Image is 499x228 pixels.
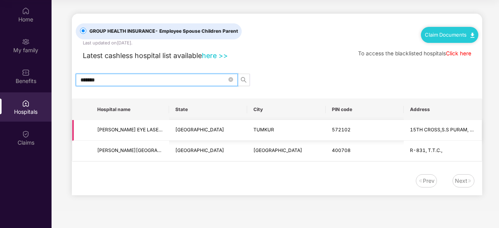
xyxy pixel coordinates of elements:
[175,147,224,153] span: [GEOGRAPHIC_DATA]
[228,77,233,82] span: close-circle
[155,28,238,34] span: - Employee Spouse Children Parent
[91,99,169,120] th: Hospital name
[410,147,442,153] span: R-831, T.T.C.,
[404,99,482,120] th: Address
[446,50,471,57] a: Click here
[247,99,325,120] th: City
[22,38,30,46] img: svg+xml;base64,PHN2ZyB3aWR0aD0iMjAiIGhlaWdodD0iMjAiIHZpZXdCb3g9IjAgMCAyMCAyMCIgZmlsbD0ibm9uZSIgeG...
[22,7,30,15] img: svg+xml;base64,PHN2ZyBpZD0iSG9tZSIgeG1sbnM9Imh0dHA6Ly93d3cudzMub3JnLzIwMDAvc3ZnIiB3aWR0aD0iMjAiIG...
[22,69,30,76] img: svg+xml;base64,PHN2ZyBpZD0iQmVuZWZpdHMiIHhtbG5zPSJodHRwOi8vd3d3LnczLm9yZy8yMDAwL3N2ZyIgd2lkdGg9Ij...
[467,179,472,183] img: svg+xml;base64,PHN2ZyB4bWxucz0iaHR0cDovL3d3dy53My5vcmcvMjAwMC9zdmciIHdpZHRoPSIxNiIgaGVpZ2h0PSIxNi...
[169,99,247,120] th: State
[202,51,228,60] a: here >>
[91,120,169,141] td: DR MAHADEVAPPA EYE LASER HOSPITAL
[253,127,274,133] span: TUMKUR
[86,28,241,35] span: GROUP HEALTH INSURANCE
[228,76,233,83] span: close-circle
[97,147,267,153] span: [PERSON_NAME][GEOGRAPHIC_DATA] AND INDUSTRIAL TRAUMA CENTRE
[404,120,482,141] td: 15TH CROSS,S.S PURAM, HORTICULTURE OFFICE ROAD
[169,120,247,141] td: KARNATAKA
[238,77,249,83] span: search
[237,74,250,86] button: search
[97,106,163,113] span: Hospital name
[404,141,482,161] td: R-831, T.T.C.,
[175,127,224,133] span: [GEOGRAPHIC_DATA]
[22,130,30,138] img: svg+xml;base64,PHN2ZyBpZD0iQ2xhaW0iIHhtbG5zPSJodHRwOi8vd3d3LnczLm9yZy8yMDAwL3N2ZyIgd2lkdGg9IjIwIi...
[332,147,351,153] span: 400708
[247,141,325,161] td: MUMBAI
[358,50,446,57] span: To access the blacklisted hospitals
[169,141,247,161] td: MAHARASHTRA
[410,106,476,113] span: Address
[97,127,186,133] span: [PERSON_NAME] EYE LASER HOSPITAL
[418,179,423,183] img: svg+xml;base64,PHN2ZyB4bWxucz0iaHR0cDovL3d3dy53My5vcmcvMjAwMC9zdmciIHdpZHRoPSIxNiIgaGVpZ2h0PSIxNi...
[22,99,30,107] img: svg+xml;base64,PHN2ZyBpZD0iSG9zcGl0YWxzIiB4bWxucz0iaHR0cDovL3d3dy53My5vcmcvMjAwMC9zdmciIHdpZHRoPS...
[332,127,351,133] span: 572102
[470,33,474,38] img: svg+xml;base64,PHN2ZyB4bWxucz0iaHR0cDovL3d3dy53My5vcmcvMjAwMC9zdmciIHdpZHRoPSIxMC40IiBoZWlnaHQ9Ij...
[326,99,404,120] th: PIN code
[455,177,467,185] div: Next
[83,39,132,46] div: Last updated on [DATE] .
[247,120,325,141] td: TUMKUR
[425,32,474,38] a: Claim Documents
[253,147,302,153] span: [GEOGRAPHIC_DATA]
[91,141,169,161] td: DR MAHAJANS HOSPITAL AND INDUSTRIAL TRAUMA CENTRE
[423,177,435,185] div: Prev
[83,51,202,60] span: Latest cashless hospital list available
